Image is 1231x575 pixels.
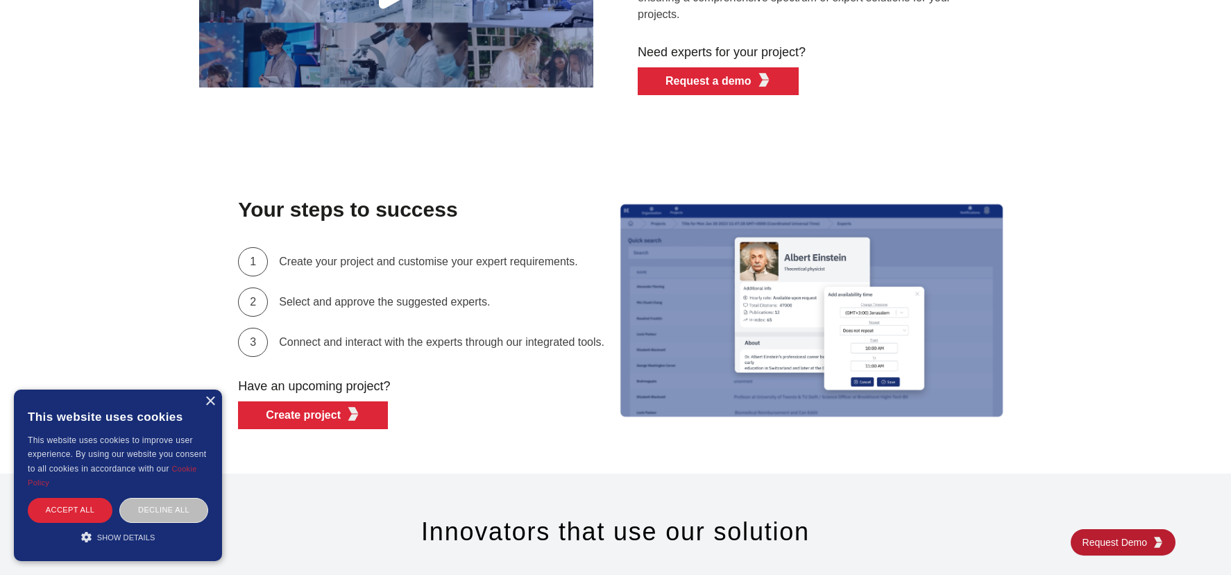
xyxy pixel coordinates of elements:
p: Innovators that use our solution [182,518,1049,546]
div: This website uses cookies [28,400,208,433]
div: Select and approve the suggested experts. [279,294,490,310]
div: Connect and interact with the experts through our integrated tools. [279,334,604,351]
h3: Have an upcoming project? [238,371,604,401]
img: KGG Fifth Element RED [757,73,771,87]
div: Show details [28,530,208,544]
div: 3 [238,328,268,357]
p: Request a demo [665,73,752,90]
div: 1 [238,247,268,276]
a: Cookie Policy [28,465,197,487]
iframe: Chat Widget [1162,508,1231,575]
div: Create your project and customise your expert requirements. [279,253,577,270]
button: Request a demoKGG Fifth Element RED [638,67,799,95]
h3: Need experts for your project? [638,37,992,67]
img: KGG Fifth Element RED [346,407,360,421]
div: Accept all [28,498,112,522]
div: Decline all [119,498,208,522]
button: Create projectKGG Fifth Element RED [238,401,388,429]
div: 2 [238,287,268,317]
a: Request DemoKGG [1071,529,1175,556]
img: KOL management, KEE, Therapy area experts [615,199,1032,422]
p: Create project [266,407,341,424]
span: Request Demo [1083,535,1153,549]
h1: Your steps to success [238,192,604,228]
img: KGG [1153,537,1164,548]
span: This website uses cookies to improve user experience. By using our website you consent to all coo... [28,435,206,474]
div: Close [205,397,215,407]
span: Show details [97,533,155,542]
